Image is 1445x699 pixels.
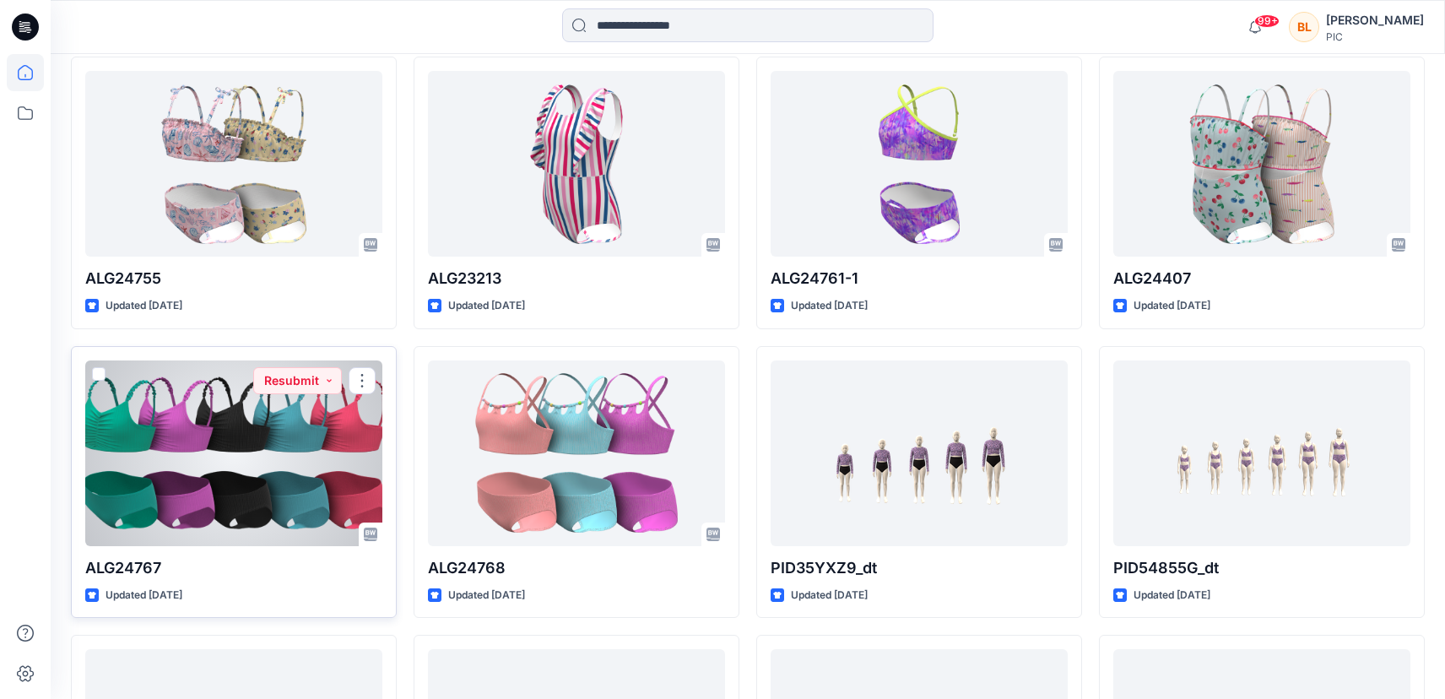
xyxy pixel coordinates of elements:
div: [PERSON_NAME] [1326,10,1424,30]
a: ALG24407 [1113,71,1410,257]
p: Updated [DATE] [448,587,525,604]
a: ALG24761-1 [771,71,1068,257]
a: ALG24768 [428,360,725,546]
a: ALG23213 [428,71,725,257]
a: PID54855G_dt [1113,360,1410,546]
div: BL [1289,12,1319,42]
p: Updated [DATE] [448,297,525,315]
p: Updated [DATE] [106,297,182,315]
a: ALG24767 [85,360,382,546]
a: ALG24755 [85,71,382,257]
p: Updated [DATE] [106,587,182,604]
p: ALG23213 [428,267,725,290]
p: ALG24768 [428,556,725,580]
p: ALG24755 [85,267,382,290]
p: ALG24767 [85,556,382,580]
p: ALG24761-1 [771,267,1068,290]
p: ALG24407 [1113,267,1410,290]
a: PID35YXZ9_dt [771,360,1068,546]
p: PID54855G_dt [1113,556,1410,580]
span: 99+ [1254,14,1280,28]
p: Updated [DATE] [791,587,868,604]
p: Updated [DATE] [1134,587,1210,604]
p: PID35YXZ9_dt [771,556,1068,580]
div: PIC [1326,30,1424,43]
p: Updated [DATE] [1134,297,1210,315]
p: Updated [DATE] [791,297,868,315]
